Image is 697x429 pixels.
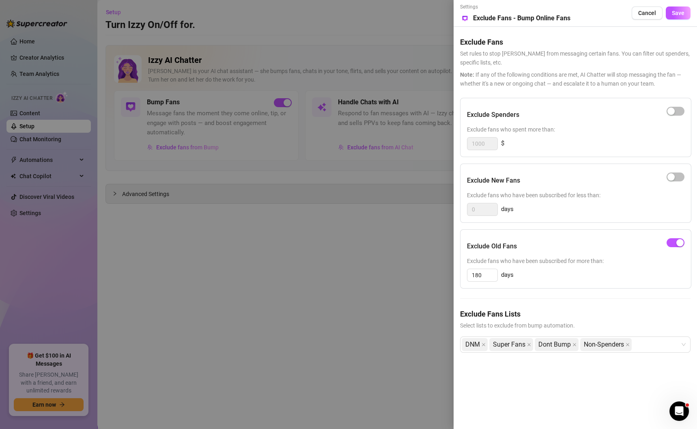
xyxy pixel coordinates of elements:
span: Dont Bump [538,338,571,351]
span: Cancel [638,10,656,16]
span: DNM [462,338,488,351]
span: close [527,343,531,347]
span: close [572,343,577,347]
iframe: Intercom live chat [669,401,689,421]
span: Non-Spenders [584,338,624,351]
h5: Exclude Fans Lists [460,308,691,319]
span: days [501,270,514,280]
span: Set rules to stop [PERSON_NAME] from messaging certain fans. You can filter out spenders, specifi... [460,49,691,67]
span: Select lists to exclude from bump automation. [460,321,691,330]
span: DNM [465,338,480,351]
span: Settings [460,3,570,11]
span: Exclude fans who have been subscribed for more than: [467,257,684,265]
h5: Exclude Fans [460,37,691,47]
span: Exclude fans who spent more than: [467,125,684,134]
span: Exclude fans who have been subscribed for less than: [467,191,684,200]
span: close [482,343,486,347]
span: close [626,343,630,347]
span: Save [672,10,684,16]
button: Save [666,6,691,19]
span: Super Fans [489,338,533,351]
span: Super Fans [493,338,525,351]
button: Cancel [632,6,663,19]
span: $ [501,139,504,149]
h5: Exclude New Fans [467,176,520,185]
h5: Exclude Fans - Bump Online Fans [473,13,570,23]
span: Non-Spenders [580,338,632,351]
h5: Exclude Old Fans [467,241,517,251]
span: If any of the following conditions are met, AI Chatter will stop messaging the fan — whether it's... [460,70,691,88]
span: days [501,205,514,214]
span: Dont Bump [535,338,579,351]
h5: Exclude Spenders [467,110,519,120]
span: Note: [460,71,474,78]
